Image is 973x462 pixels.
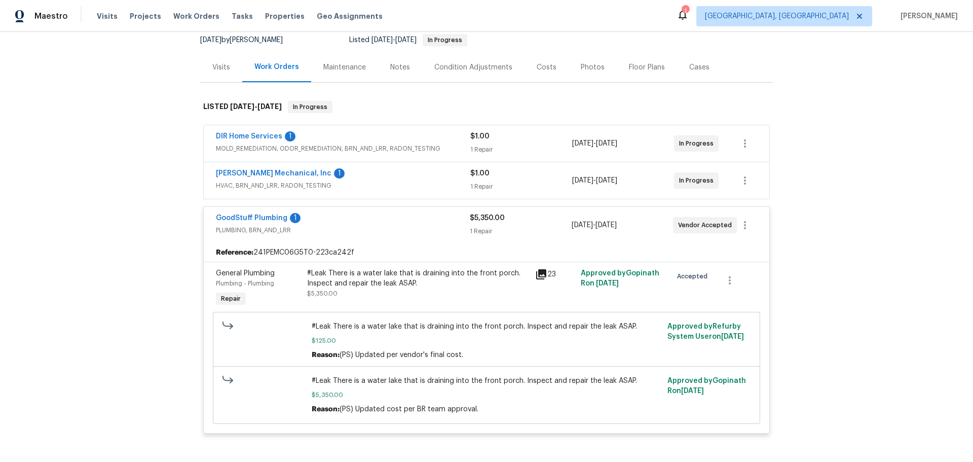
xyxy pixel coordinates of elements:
[216,270,275,277] span: General Plumbing
[470,133,490,140] span: $1.00
[97,11,118,21] span: Visits
[216,280,274,287] span: Plumbing - Plumbing
[312,322,662,332] span: #Leak There is a water lake that is draining into the front porch. Inspect and repair the leak ASAP.
[216,247,253,258] b: Reference:
[349,37,467,44] span: Listed
[34,11,68,21] span: Maestro
[254,62,299,72] div: Work Orders
[581,270,659,287] span: Approved by Gopinath R on
[216,144,470,154] span: MOLD_REMEDIATION, ODOR_REMEDIATION, BRN_AND_LRR, RADON_TESTING
[434,62,512,73] div: Condition Adjustments
[596,280,619,287] span: [DATE]
[572,138,617,149] span: -
[572,220,617,230] span: -
[371,37,417,44] span: -
[390,62,410,73] div: Notes
[572,175,617,186] span: -
[200,91,773,123] div: LISTED [DATE]-[DATE]In Progress
[667,377,746,395] span: Approved by Gopinath R on
[312,351,340,359] span: Reason:
[290,213,301,223] div: 1
[681,387,704,395] span: [DATE]
[307,268,529,289] div: #Leak There is a water lake that is draining into the front porch. Inspect and repair the leak ASAP.
[535,268,575,280] div: 23
[232,13,253,20] span: Tasks
[667,323,744,340] span: Approved by Refurby System User on
[216,215,287,222] a: GoodStuff Plumbing
[285,131,295,141] div: 1
[679,175,718,186] span: In Progress
[470,226,571,236] div: 1 Repair
[678,220,736,230] span: Vendor Accepted
[572,177,593,184] span: [DATE]
[317,11,383,21] span: Geo Assignments
[470,215,505,222] span: $5,350.00
[289,102,331,112] span: In Progress
[596,140,617,147] span: [DATE]
[312,376,662,386] span: #Leak There is a water lake that is draining into the front porch. Inspect and repair the leak ASAP.
[200,37,221,44] span: [DATE]
[307,291,338,297] span: $5,350.00
[395,37,417,44] span: [DATE]
[705,11,849,21] span: [GEOGRAPHIC_DATA], [GEOGRAPHIC_DATA]
[204,243,769,262] div: 241PEMC06G5T0-223ca242f
[217,294,245,304] span: Repair
[470,145,572,155] div: 1 Repair
[537,62,556,73] div: Costs
[230,103,254,110] span: [DATE]
[896,11,958,21] span: [PERSON_NAME]
[424,37,466,43] span: In Progress
[581,62,605,73] div: Photos
[572,140,593,147] span: [DATE]
[689,62,709,73] div: Cases
[212,62,230,73] div: Visits
[203,101,282,113] h6: LISTED
[595,222,617,229] span: [DATE]
[216,181,470,191] span: HVAC, BRN_AND_LRR, RADON_TESTING
[312,336,662,346] span: $125.00
[572,222,593,229] span: [DATE]
[257,103,282,110] span: [DATE]
[216,133,282,140] a: DIR Home Services
[470,182,572,192] div: 1 Repair
[216,170,331,177] a: [PERSON_NAME] Mechanical, Inc
[312,406,340,413] span: Reason:
[679,138,718,149] span: In Progress
[371,37,393,44] span: [DATE]
[173,11,219,21] span: Work Orders
[130,11,161,21] span: Projects
[340,351,463,359] span: (PS) Updated per vendor's final cost.
[312,390,662,400] span: $5,350.00
[677,271,712,281] span: Accepted
[334,168,345,179] div: 1
[200,34,295,46] div: by [PERSON_NAME]
[265,11,305,21] span: Properties
[216,225,470,235] span: PLUMBING, BRN_AND_LRR
[230,103,282,110] span: -
[596,177,617,184] span: [DATE]
[340,406,478,413] span: (PS) Updated cost per BR team approval.
[682,6,689,16] div: 1
[629,62,665,73] div: Floor Plans
[470,170,490,177] span: $1.00
[721,333,744,340] span: [DATE]
[323,62,366,73] div: Maintenance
